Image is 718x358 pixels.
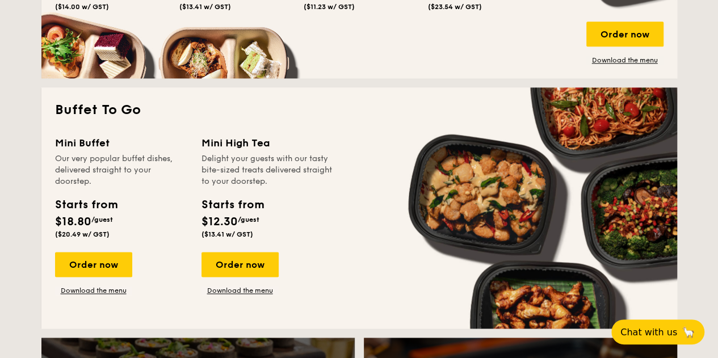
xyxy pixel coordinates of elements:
span: ($14.00 w/ GST) [55,3,109,11]
span: Chat with us [620,327,677,338]
div: Our very popular buffet dishes, delivered straight to your doorstep. [55,153,188,187]
div: Order now [586,22,664,47]
span: $18.80 [55,215,91,229]
div: Starts from [201,196,263,213]
span: ($11.23 w/ GST) [304,3,355,11]
div: Delight your guests with our tasty bite-sized treats delivered straight to your doorstep. [201,153,334,187]
span: ($13.41 w/ GST) [179,3,231,11]
span: $12.30 [201,215,238,229]
div: Order now [201,252,279,277]
h2: Buffet To Go [55,101,664,119]
div: Starts from [55,196,117,213]
a: Download the menu [55,286,132,295]
span: ($13.41 w/ GST) [201,230,253,238]
button: Chat with us🦙 [611,319,704,344]
div: Mini Buffet [55,135,188,151]
a: Download the menu [586,56,664,65]
span: ($23.54 w/ GST) [428,3,482,11]
span: /guest [238,216,259,224]
a: Download the menu [201,286,279,295]
div: Mini High Tea [201,135,334,151]
span: /guest [91,216,113,224]
div: Order now [55,252,132,277]
span: 🦙 [682,326,695,339]
span: ($20.49 w/ GST) [55,230,110,238]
